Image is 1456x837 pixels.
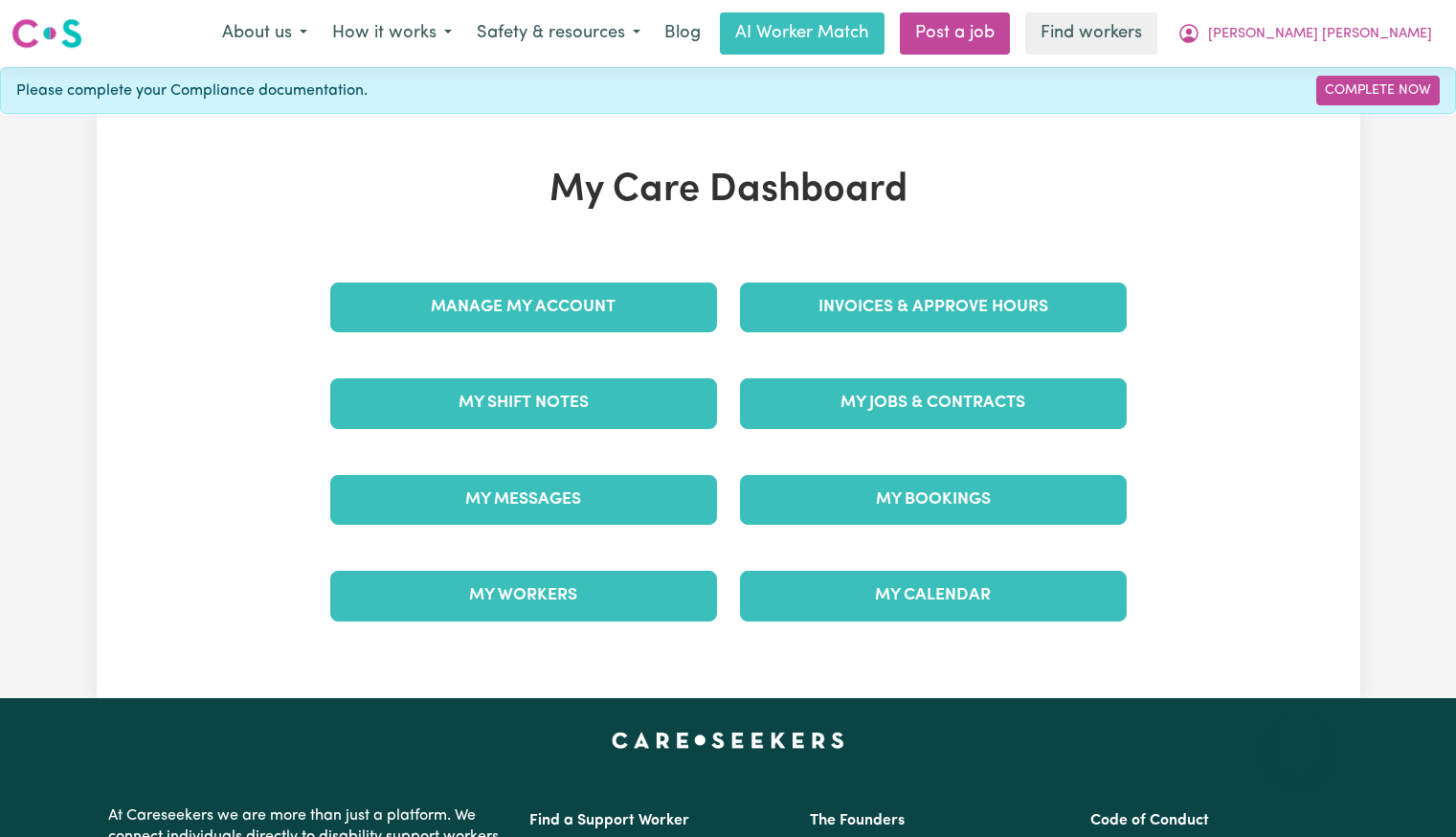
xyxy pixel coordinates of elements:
[1165,13,1445,54] button: My Account
[16,79,368,102] span: Please complete your Compliance documentation.
[11,16,82,51] img: Careseekers logo
[810,813,905,828] a: The Founders
[11,11,82,56] a: Careseekers logo
[740,378,1127,428] a: My Jobs & Contracts
[1316,76,1440,105] a: Complete Now
[1025,12,1157,55] a: Find workers
[464,13,653,54] button: Safety & resources
[330,283,717,332] a: Manage My Account
[1090,813,1209,828] a: Code of Conduct
[330,378,717,428] a: My Shift Notes
[529,813,689,828] a: Find a Support Worker
[319,168,1138,214] h1: My Care Dashboard
[740,283,1127,332] a: Invoices & Approve Hours
[1280,714,1318,753] iframe: Close message
[330,571,717,621] a: My Workers
[720,12,885,55] a: AI Worker Match
[210,13,320,54] button: About us
[653,12,712,55] a: Blog
[740,571,1127,621] a: My Calendar
[330,475,717,525] a: My Messages
[740,475,1127,525] a: My Bookings
[900,12,1010,55] a: Post a job
[612,733,844,748] a: Careseekers home page
[1208,24,1432,45] span: [PERSON_NAME] [PERSON_NAME]
[320,13,464,54] button: How it works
